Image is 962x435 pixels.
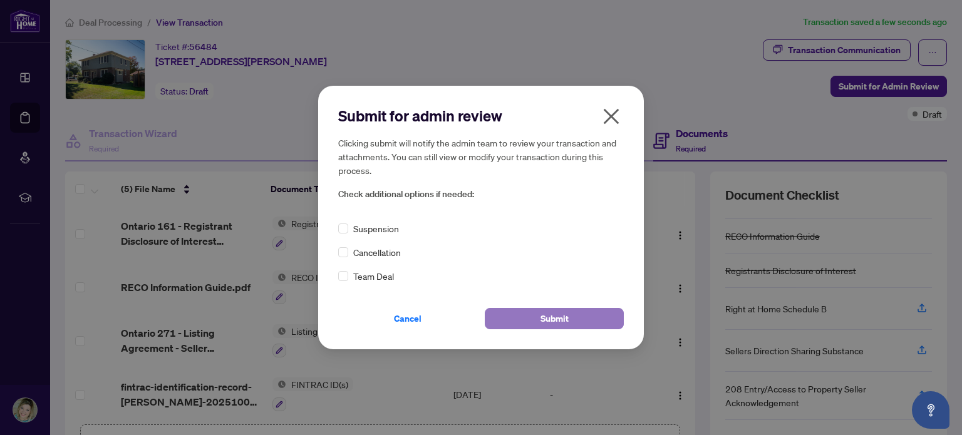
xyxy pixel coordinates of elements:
span: Submit [540,309,569,329]
h2: Submit for admin review [338,106,624,126]
span: Team Deal [353,269,394,283]
button: Submit [485,308,624,329]
span: Cancel [394,309,422,329]
button: Open asap [912,391,949,429]
span: Cancellation [353,245,401,259]
span: close [601,106,621,126]
h5: Clicking submit will notify the admin team to review your transaction and attachments. You can st... [338,136,624,177]
span: Suspension [353,222,399,235]
span: Check additional options if needed: [338,187,624,202]
button: Cancel [338,308,477,329]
